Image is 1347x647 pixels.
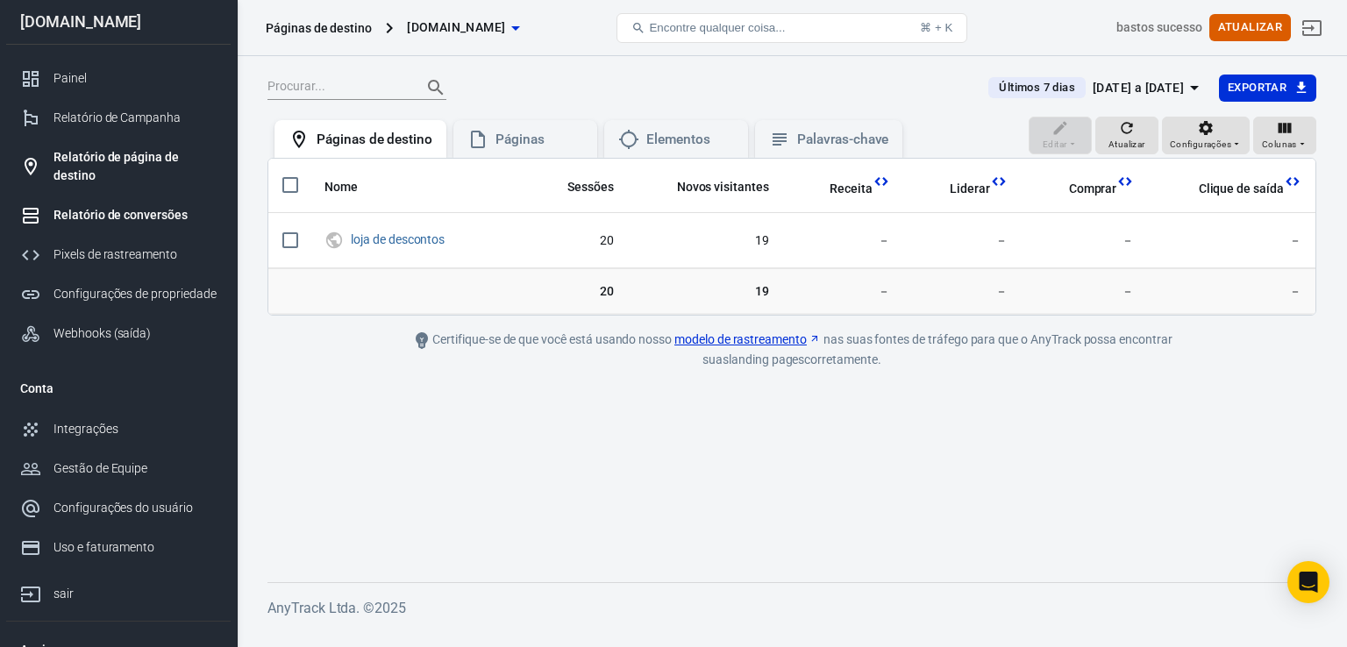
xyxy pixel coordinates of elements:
[6,59,231,98] a: Painel
[1046,179,1117,196] span: Comprar
[53,326,151,340] font: Webhooks (saída)
[267,76,408,99] input: Procurar...
[53,422,118,436] font: Integrações
[830,177,873,198] span: Receita total calculada pelo AnyTrack.
[878,284,890,298] font: －
[1116,173,1134,190] svg: Esta coluna é calculada a partir de dados em tempo real do AnyTrack
[407,17,505,39] span: discounthour.shop
[317,132,432,147] font: Páginas de destino
[1284,173,1301,190] svg: Esta coluna é calculada a partir de dados em tempo real do AnyTrack
[995,284,1008,298] font: －
[53,461,147,475] font: Gestão de Equipe
[400,11,526,44] button: [DOMAIN_NAME]
[53,71,87,85] font: Painel
[878,233,890,247] font: －
[266,21,372,35] font: Páginas de destino
[807,177,873,198] span: Receita total calculada pelo AnyTrack.
[616,13,967,43] button: Encontre qualquer coisa...⌘ + K
[53,247,177,261] font: Pixels de rastreamento
[677,179,769,193] font: Novos visitantes
[674,332,807,346] font: modelo de rastreamento
[495,132,545,147] font: Páginas
[6,138,231,196] a: Relatório de página de destino
[600,233,614,247] font: 20
[6,567,231,614] a: sair
[1116,18,1201,37] div: ID da conta: 7DDlUc7E
[268,159,1315,315] div: conteúdo rolável
[6,196,231,235] a: Relatório de conversões
[351,232,445,246] a: loja de descontos
[53,150,179,182] font: Relatório de página de destino
[950,181,990,195] font: Liderar
[6,98,231,138] a: Relatório de Campanha
[1289,233,1301,247] font: －
[654,177,769,195] span: Novos visitantes
[53,501,193,515] font: Configurações do usuário
[755,284,769,298] font: 19
[1209,14,1291,41] button: Atualizar
[990,173,1008,190] svg: Esta coluna é calculada a partir de dados em tempo real do AnyTrack
[755,233,769,247] font: 19
[567,179,614,193] font: Sessões
[646,132,710,147] font: Elementos
[6,314,231,353] a: Webhooks (saída)
[266,19,372,37] div: Páginas de destino
[6,488,231,528] a: Configurações do usuário
[324,177,381,195] span: Nome
[415,67,457,109] button: Procurar
[1291,7,1333,49] a: sair
[1108,139,1145,149] font: Atualizar
[873,173,890,190] svg: Esta coluna é calculada a partir de dados em tempo real do AnyTrack
[702,332,1172,366] font: nas suas fontes de tráfego para que o AnyTrack possa encontrar suas
[1122,233,1134,247] font: －
[53,287,217,301] font: Configurações de propriedade
[920,21,952,34] font: ⌘ + K
[324,230,344,251] svg: UTM e tráfego da Web
[995,233,1008,247] font: －
[927,179,990,196] span: Liderar
[1253,117,1316,155] button: Colunas
[1116,20,1201,34] font: bastos sucesso
[1170,139,1231,149] font: Configurações
[1093,81,1184,95] font: [DATE] a [DATE]
[20,381,53,395] font: Conta
[1262,139,1297,149] font: Colunas
[999,81,1075,94] font: Últimos 7 dias
[6,449,231,488] a: Gestão de Equipe
[797,132,888,147] font: Palavras-chave
[6,235,231,274] a: Pixels de rastreamento
[1176,179,1284,196] span: Clique de saída
[374,600,406,616] font: 2025
[53,208,188,222] font: Relatório de conversões
[830,181,873,196] font: Receita
[432,332,672,346] font: Certifique-se de que você está usando nosso
[1287,561,1329,603] div: Abra o Intercom Messenger
[6,409,231,449] a: Integrações
[6,528,231,567] a: Uso e faturamento
[267,600,374,616] font: AnyTrack Ltda. ©
[1122,284,1134,298] font: －
[674,331,821,349] a: modelo de rastreamento
[407,20,505,34] font: [DOMAIN_NAME]
[6,274,231,314] a: Configurações de propriedade
[600,284,614,298] font: 20
[1218,20,1282,33] font: Atualizar
[1069,181,1117,195] font: Comprar
[1095,117,1158,155] button: Atualizar
[974,74,1219,103] button: Últimos 7 dias[DATE] a [DATE]
[20,12,141,31] font: [DOMAIN_NAME]
[1289,284,1301,298] font: －
[53,540,154,554] font: Uso e faturamento
[1219,75,1316,102] button: Exportar
[53,110,181,124] font: Relatório de Campanha
[545,177,614,195] span: Sessões
[804,352,880,366] font: corretamente.
[1162,117,1250,155] button: Configurações
[1228,81,1286,94] font: Exportar
[324,179,358,193] font: Nome
[1199,181,1284,195] font: Clique de saída
[649,21,785,34] font: Encontre qualquer coisa...
[53,587,74,601] font: sair
[729,352,804,366] font: landing pages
